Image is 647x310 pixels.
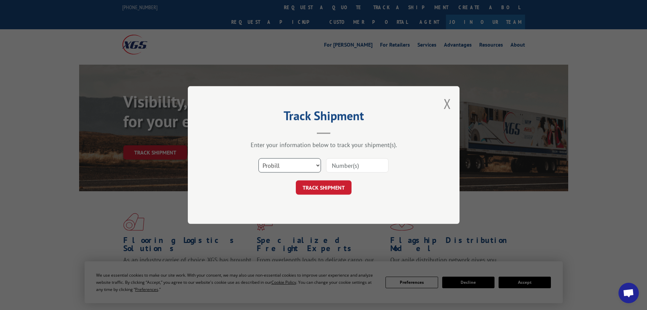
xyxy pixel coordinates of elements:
[296,180,352,195] button: TRACK SHIPMENT
[222,111,426,124] h2: Track Shipment
[618,283,639,303] div: Open chat
[326,158,389,173] input: Number(s)
[222,141,426,149] div: Enter your information below to track your shipment(s).
[444,95,451,113] button: Close modal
